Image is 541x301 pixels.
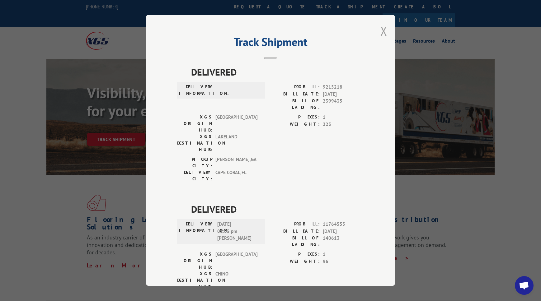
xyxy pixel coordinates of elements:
[177,251,212,271] label: XGS ORIGIN HUB:
[215,156,257,169] span: [PERSON_NAME] , GA
[323,258,364,265] span: 96
[270,221,320,228] label: PROBILL:
[323,235,364,248] span: 140613
[215,169,257,182] span: CAPE CORAL , FL
[270,98,320,111] label: BILL OF LADING:
[323,98,364,111] span: 2399435
[217,221,259,242] span: [DATE] 01:05 pm [PERSON_NAME]
[270,114,320,121] label: PIECES:
[215,133,257,153] span: LAKELAND
[215,114,257,133] span: [GEOGRAPHIC_DATA]
[179,221,214,242] label: DELIVERY INFORMATION:
[215,271,257,290] span: CHINO
[179,84,214,97] label: DELIVERY INFORMATION:
[177,271,212,290] label: XGS DESTINATION HUB:
[323,114,364,121] span: 1
[177,114,212,133] label: XGS ORIGIN HUB:
[177,156,212,169] label: PICKUP CITY:
[323,228,364,235] span: [DATE]
[177,169,212,182] label: DELIVERY CITY:
[323,251,364,258] span: 1
[323,121,364,128] span: 223
[215,251,257,271] span: [GEOGRAPHIC_DATA]
[177,133,212,153] label: XGS DESTINATION HUB:
[323,84,364,91] span: 9215218
[270,251,320,258] label: PIECES:
[270,91,320,98] label: BILL DATE:
[515,276,534,295] a: Open chat
[191,65,364,79] span: DELIVERED
[270,235,320,248] label: BILL OF LADING:
[270,228,320,235] label: BILL DATE:
[270,258,320,265] label: WEIGHT:
[191,202,364,216] span: DELIVERED
[323,221,364,228] span: 11764555
[323,91,364,98] span: [DATE]
[177,38,364,49] h2: Track Shipment
[270,84,320,91] label: PROBILL:
[380,23,387,39] button: Close modal
[270,121,320,128] label: WEIGHT:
